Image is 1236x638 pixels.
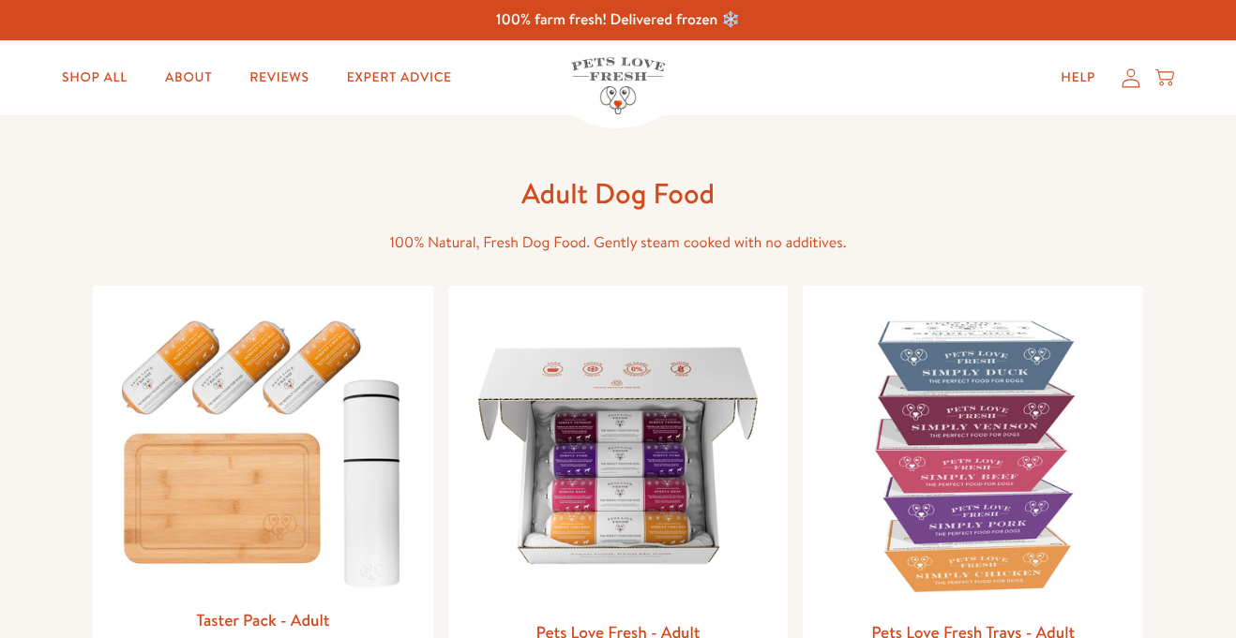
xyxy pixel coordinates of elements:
img: Pets Love Fresh [571,57,665,114]
a: About [150,59,227,96]
a: Shop All [47,59,143,96]
a: Reviews [234,59,324,96]
img: Taster Pack - Adult [108,301,418,598]
img: Pets Love Fresh - Adult [463,301,774,611]
h1: Adult Dog Food [318,175,918,212]
span: 100% Natural, Fresh Dog Food. Gently steam cooked with no additives. [389,232,846,253]
a: Expert Advice [332,59,467,96]
a: Help [1046,59,1110,96]
img: Pets Love Fresh Trays - Adult [818,301,1128,611]
a: Taster Pack - Adult [196,608,329,631]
